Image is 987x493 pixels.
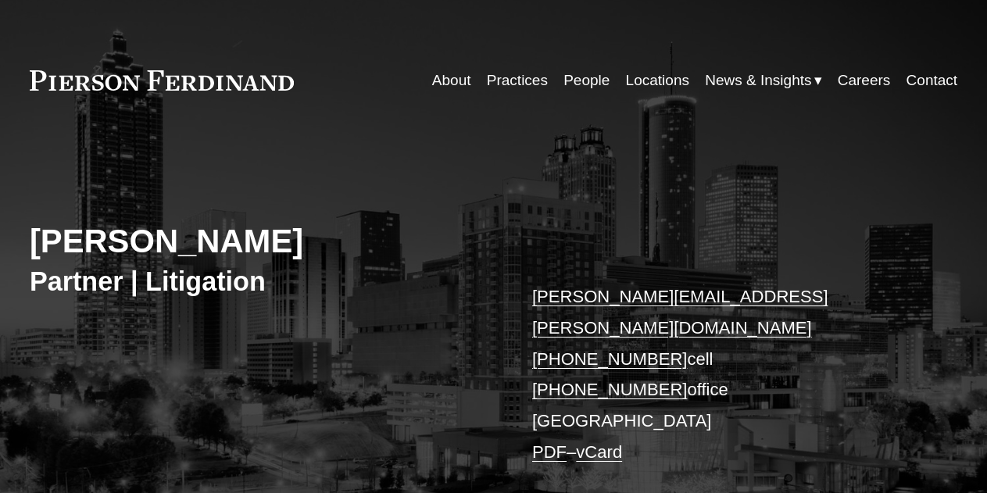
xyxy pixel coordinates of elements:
a: Practices [487,66,548,95]
a: About [432,66,471,95]
a: [PHONE_NUMBER] [532,349,687,369]
a: Contact [907,66,958,95]
h3: Partner | Litigation [30,265,494,298]
a: [PERSON_NAME][EMAIL_ADDRESS][PERSON_NAME][DOMAIN_NAME] [532,287,828,338]
a: vCard [576,442,622,462]
a: PDF [532,442,567,462]
a: Careers [838,66,891,95]
a: People [563,66,610,95]
span: News & Insights [705,67,811,94]
h2: [PERSON_NAME] [30,222,494,262]
a: Locations [626,66,689,95]
a: folder dropdown [705,66,821,95]
a: [PHONE_NUMBER] [532,380,687,399]
p: cell office [GEOGRAPHIC_DATA] – [532,281,919,467]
